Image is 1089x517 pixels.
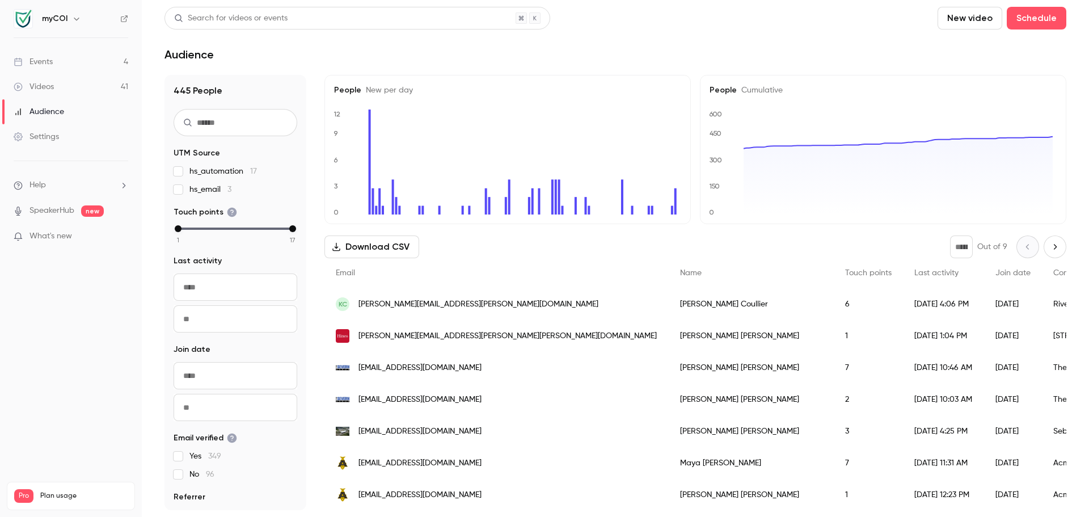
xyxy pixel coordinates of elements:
div: [DATE] 1:04 PM [903,320,984,352]
div: min [175,225,181,232]
span: Name [680,269,702,277]
h1: Audience [164,48,214,61]
div: [PERSON_NAME] Coullier [669,288,834,320]
iframe: Noticeable Trigger [115,232,128,242]
text: 600 [709,110,722,118]
span: Cumulative [737,86,783,94]
input: From [174,362,297,389]
text: 12 [334,110,340,118]
img: sebring-airport.com [336,427,349,436]
div: [DATE] [984,352,1042,384]
span: hs_email [189,184,231,195]
span: 3 [227,186,231,194]
div: [DATE] 4:25 PM [903,415,984,447]
span: new [81,205,104,217]
span: Last activity [174,255,222,267]
div: [DATE] [984,320,1042,352]
div: Settings [14,131,59,142]
span: Email [336,269,355,277]
span: [EMAIL_ADDRESS][DOMAIN_NAME] [358,426,482,438]
div: [PERSON_NAME] [PERSON_NAME] [669,320,834,352]
div: 7 [834,447,903,479]
span: Touch points [174,207,237,218]
button: New video [938,7,1002,30]
text: 3 [334,182,338,190]
img: theseverngroup.com [336,393,349,406]
span: Join date [174,344,210,355]
h5: People [710,85,1057,96]
span: Touch points [845,269,892,277]
span: Plan usage [40,491,128,501]
div: Audience [14,106,64,117]
span: 349 [208,452,221,460]
span: 1 [177,235,179,245]
img: myCOI [14,10,32,28]
div: [PERSON_NAME] [PERSON_NAME] [669,352,834,384]
span: Help [29,179,46,191]
span: Yes [189,451,221,462]
span: KC [339,299,347,309]
span: [PERSON_NAME][EMAIL_ADDRESS][PERSON_NAME][PERSON_NAME][DOMAIN_NAME] [358,330,657,342]
div: [DATE] 10:03 AM [903,384,984,415]
span: 17 [250,167,257,175]
div: [DATE] 10:46 AM [903,352,984,384]
span: New per day [361,86,413,94]
div: 2 [834,384,903,415]
h1: 445 People [174,84,297,98]
text: 0 [709,208,714,216]
div: 1 [834,479,903,511]
img: hines.com [336,329,349,343]
span: Company [1053,269,1089,277]
span: Email verified [174,432,237,444]
div: Videos [14,81,54,93]
span: Referrer [174,491,205,503]
input: To [174,394,297,421]
h5: People [334,85,681,96]
span: Pro [14,489,33,503]
div: 1 [834,320,903,352]
span: [EMAIL_ADDRESS][DOMAIN_NAME] [358,489,482,501]
div: [PERSON_NAME] [PERSON_NAME] [669,479,834,511]
text: 450 [710,129,721,137]
div: [DATE] 12:23 PM [903,479,984,511]
a: SpeakerHub [29,205,74,217]
span: [EMAIL_ADDRESS][DOMAIN_NAME] [358,362,482,374]
text: 300 [710,156,722,164]
p: Out of 9 [977,241,1007,253]
span: 96 [206,470,214,478]
span: 17 [290,235,296,245]
h6: myCOI [42,13,67,24]
button: Next page [1044,236,1066,258]
div: [DATE] 11:31 AM [903,447,984,479]
text: 0 [334,208,339,216]
div: [DATE] [984,384,1042,415]
text: 6 [334,156,338,164]
div: [PERSON_NAME] [PERSON_NAME] [669,415,834,447]
button: Schedule [1007,7,1066,30]
text: 150 [709,182,720,190]
span: [EMAIL_ADDRESS][DOMAIN_NAME] [358,457,482,469]
div: [DATE] [984,415,1042,447]
span: hs_automation [189,166,257,177]
div: [DATE] [984,288,1042,320]
input: To [174,305,297,333]
span: UTM Source [174,148,220,159]
span: [EMAIL_ADDRESS][DOMAIN_NAME] [358,394,482,406]
div: Search for videos or events [174,12,288,24]
span: Last activity [914,269,959,277]
div: Maya [PERSON_NAME] [669,447,834,479]
div: Events [14,56,53,68]
div: [DATE] 4:06 PM [903,288,984,320]
div: [DATE] [984,447,1042,479]
div: 3 [834,415,903,447]
input: From [174,274,297,301]
div: [PERSON_NAME] [PERSON_NAME] [669,384,834,415]
div: 7 [834,352,903,384]
span: Join date [995,269,1031,277]
span: [PERSON_NAME][EMAIL_ADDRESS][PERSON_NAME][DOMAIN_NAME] [358,299,598,310]
img: acmesmokedfish.com [336,488,349,502]
span: What's new [29,230,72,242]
div: [DATE] [984,479,1042,511]
li: help-dropdown-opener [14,179,128,191]
img: acmesmokedfish.com [336,456,349,470]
